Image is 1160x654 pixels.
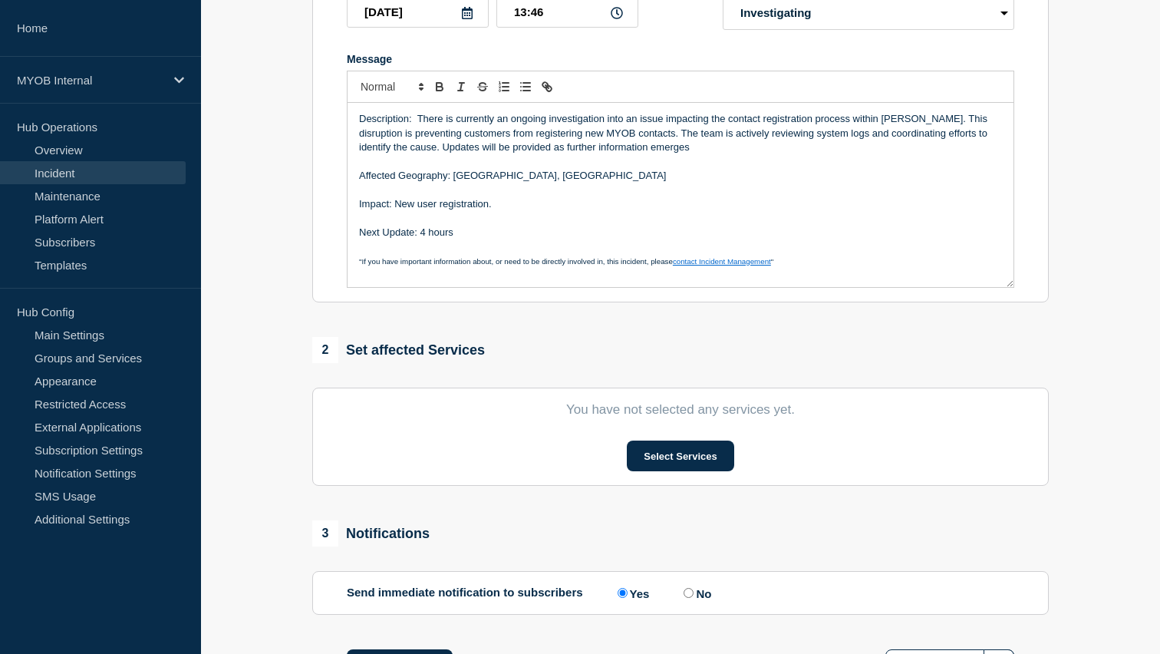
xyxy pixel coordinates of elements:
p: You have not selected any services yet. [347,402,1014,418]
p: Impact: New user registration. [359,197,1002,211]
button: Toggle bulleted list [515,78,536,96]
input: No [684,588,694,598]
button: Toggle italic text [450,78,472,96]
div: Message [348,103,1013,287]
span: Font size [354,78,429,96]
p: Description: There is currently an ongoing investigation into an issue impacting the contact regi... [359,112,1002,154]
p: Affected Geography: [GEOGRAPHIC_DATA], [GEOGRAPHIC_DATA] [359,169,1002,183]
div: Send immediate notification to subscribers [347,586,1014,600]
p: Send immediate notification to subscribers [347,586,583,600]
label: No [680,586,711,600]
button: Toggle strikethrough text [472,78,493,96]
button: Toggle link [536,78,558,96]
div: Notifications [312,520,430,547]
span: 3 [312,520,338,547]
span: "If you have important information about, or need to be directly involved in, this incident, please [359,257,673,266]
button: Toggle ordered list [493,78,515,96]
span: 2 [312,337,338,363]
span: " [771,257,773,266]
a: contact Incident Management [673,257,771,266]
button: Select Services [627,441,733,471]
input: Yes [618,588,628,598]
p: MYOB Internal [17,74,164,87]
p: Next Update: 4 hours [359,226,1002,239]
button: Toggle bold text [429,78,450,96]
div: Set affected Services [312,337,485,363]
div: Message [347,53,1014,65]
label: Yes [614,586,650,600]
